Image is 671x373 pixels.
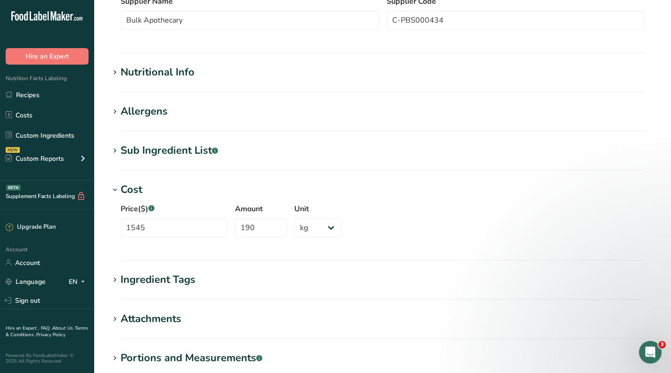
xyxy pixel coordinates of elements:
[6,325,88,338] a: Terms & Conditions .
[121,350,262,366] div: Portions and Measurements
[387,11,645,30] input: Type your supplier code here
[235,203,287,215] label: Amount
[121,272,195,288] div: Ingredient Tags
[52,325,75,332] a: About Us .
[6,223,56,232] div: Upgrade Plan
[121,182,142,198] div: Cost
[294,203,342,215] label: Unit
[6,147,20,153] div: NEW
[6,48,89,65] button: Hire an Expert
[6,274,46,290] a: Language
[121,65,194,80] div: Nutritional Info
[6,154,64,164] div: Custom Reports
[6,325,39,332] a: Hire an Expert .
[121,143,218,158] div: Sub Ingredient List
[6,185,21,191] div: BETA
[121,104,168,119] div: Allergens
[6,353,89,364] div: Powered By FoodLabelMaker © 2025 All Rights Reserved
[41,325,52,332] a: FAQ .
[121,11,379,30] input: Type your supplier name here
[121,203,227,215] label: Price($)
[658,341,666,348] span: 3
[639,341,662,364] iframe: Intercom live chat
[36,332,65,338] a: Privacy Policy
[121,311,181,327] div: Attachments
[69,276,89,287] div: EN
